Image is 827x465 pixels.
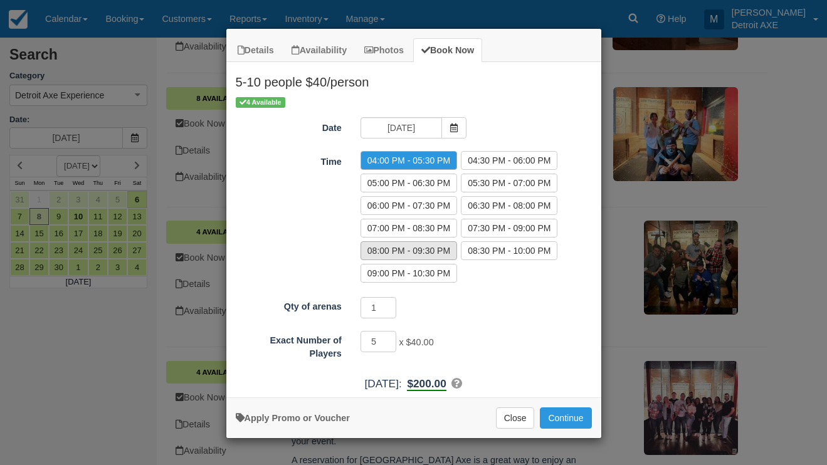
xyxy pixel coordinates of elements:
[226,62,601,95] h2: 5-10 people $40/person
[356,38,412,63] a: Photos
[361,174,457,192] label: 05:00 PM - 06:30 PM
[361,151,457,170] label: 04:00 PM - 05:30 PM
[236,413,350,423] a: Apply Voucher
[461,219,557,238] label: 07:30 PM - 09:00 PM
[226,117,351,135] label: Date
[361,264,457,283] label: 09:00 PM - 10:30 PM
[461,151,557,170] label: 04:30 PM - 06:00 PM
[361,241,457,260] label: 08:00 PM - 09:30 PM
[361,331,397,352] input: Exact Number of Players
[226,330,351,360] label: Exact Number of Players
[361,196,457,215] label: 06:00 PM - 07:30 PM
[399,338,433,348] span: x $40.00
[361,297,397,318] input: Qty of arenas
[236,97,285,108] span: 4 Available
[540,407,591,429] button: Add to Booking
[407,377,446,391] b: $200.00
[365,377,399,390] span: [DATE]
[461,174,557,192] label: 05:30 PM - 07:00 PM
[413,38,482,63] a: Book Now
[496,407,535,429] button: Close
[226,376,601,392] div: :
[361,219,457,238] label: 07:00 PM - 08:30 PM
[226,151,351,169] label: Time
[283,38,355,63] a: Availability
[226,296,351,313] label: Qty of arenas
[229,38,282,63] a: Details
[461,196,557,215] label: 06:30 PM - 08:00 PM
[226,62,601,391] div: Item Modal
[461,241,557,260] label: 08:30 PM - 10:00 PM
